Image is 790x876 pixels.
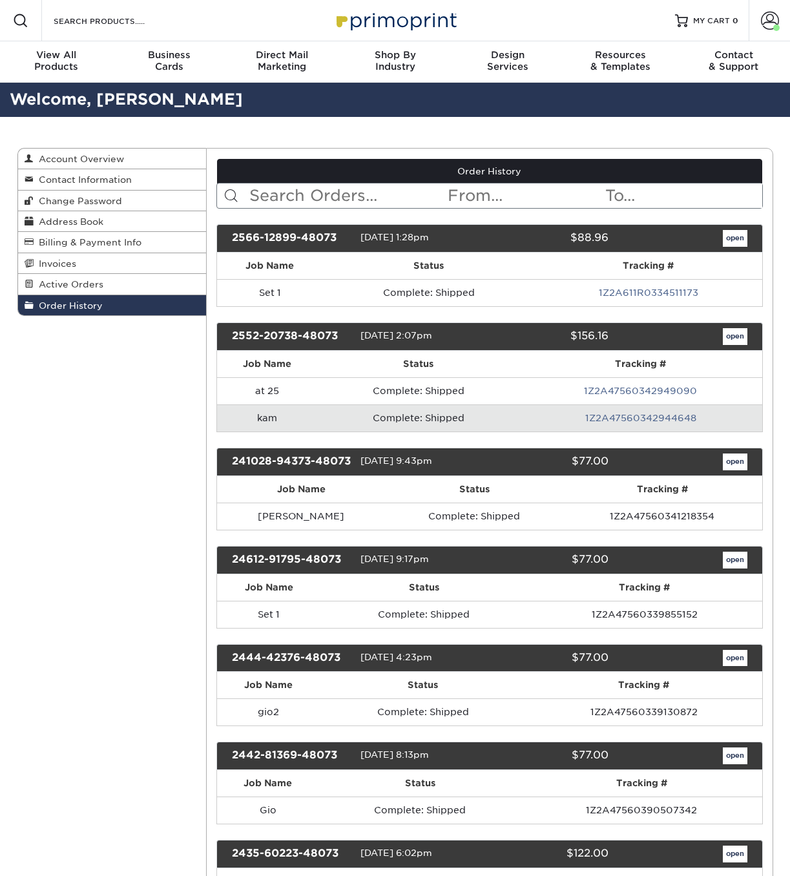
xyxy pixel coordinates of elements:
a: open [723,328,747,345]
div: $156.16 [480,328,618,345]
input: From... [446,183,604,208]
span: Direct Mail [225,49,338,61]
a: open [723,747,747,764]
span: [DATE] 6:02pm [360,848,432,858]
th: Status [318,351,519,377]
span: [DATE] 9:17pm [360,554,429,564]
span: MY CART [693,16,730,26]
span: Contact Information [34,174,132,185]
input: SEARCH PRODUCTS..... [52,13,178,28]
a: Billing & Payment Info [18,232,207,253]
a: 1Z2A47560342944648 [585,413,696,423]
a: open [723,454,747,470]
span: [DATE] 4:23pm [360,652,432,662]
span: [DATE] 8:13pm [360,750,429,760]
span: Address Book [34,216,103,227]
span: [DATE] 9:43pm [360,455,432,466]
div: $77.00 [480,552,618,568]
span: Business [113,49,226,61]
div: $88.96 [480,230,618,247]
td: Complete: Shipped [318,404,519,432]
th: Job Name [217,476,386,503]
th: Status [320,672,526,698]
span: Order History [34,300,103,311]
td: [PERSON_NAME] [217,503,386,530]
th: Tracking # [519,351,762,377]
div: $77.00 [480,454,618,470]
div: Industry [338,49,452,72]
div: Cards [113,49,226,72]
th: Job Name [217,351,318,377]
a: open [723,846,747,862]
span: Active Orders [34,279,103,289]
span: Change Password [34,196,122,206]
td: Set 1 [217,601,320,628]
th: Status [320,574,527,601]
th: Status [318,770,521,797]
td: 1Z2A47560390507342 [521,797,762,824]
a: DesignServices [452,41,565,83]
td: 1Z2A47560339130872 [526,698,762,725]
a: Change Password [18,191,207,211]
td: Complete: Shipped [320,601,527,628]
td: gio2 [217,698,320,725]
span: Contact [677,49,790,61]
a: BusinessCards [113,41,226,83]
div: 2566-12899-48073 [222,230,360,247]
a: Contact& Support [677,41,790,83]
th: Tracking # [521,770,762,797]
span: [DATE] 2:07pm [360,330,432,340]
td: 1Z2A47560339855152 [527,601,762,628]
th: Job Name [217,253,323,279]
span: Invoices [34,258,76,269]
th: Status [323,253,535,279]
input: Search Orders... [248,183,446,208]
img: Primoprint [331,6,460,34]
a: open [723,552,747,568]
th: Tracking # [535,253,762,279]
td: Complete: Shipped [318,797,521,824]
a: Order History [18,295,207,315]
div: 241028-94373-48073 [222,454,360,470]
div: 2444-42376-48073 [222,650,360,667]
span: Billing & Payment Info [34,237,141,247]
div: Marketing [225,49,338,72]
span: 0 [733,16,738,25]
span: [DATE] 1:28pm [360,232,429,242]
div: 2435-60223-48073 [222,846,360,862]
div: 2442-81369-48073 [222,747,360,764]
div: $77.00 [480,747,618,764]
td: kam [217,404,318,432]
a: Shop ByIndustry [338,41,452,83]
a: open [723,650,747,667]
span: Account Overview [34,154,124,164]
td: Complete: Shipped [318,377,519,404]
td: Set 1 [217,279,323,306]
div: 2552-20738-48073 [222,328,360,345]
a: Invoices [18,253,207,274]
div: & Templates [565,49,678,72]
div: 24612-91795-48073 [222,552,360,568]
div: $122.00 [480,846,618,862]
a: open [723,230,747,247]
a: Account Overview [18,149,207,169]
a: 1Z2A47560342949090 [584,386,697,396]
td: Complete: Shipped [323,279,535,306]
div: Services [452,49,565,72]
th: Job Name [217,574,320,601]
td: Complete: Shipped [320,698,526,725]
div: & Support [677,49,790,72]
span: Shop By [338,49,452,61]
th: Status [386,476,563,503]
a: Contact Information [18,169,207,190]
td: 1Z2A47560341218354 [563,503,762,530]
span: Design [452,49,565,61]
th: Tracking # [527,574,762,601]
input: To... [604,183,762,208]
th: Tracking # [563,476,762,503]
td: Gio [217,797,318,824]
a: Direct MailMarketing [225,41,338,83]
td: Complete: Shipped [386,503,563,530]
a: Active Orders [18,274,207,295]
th: Tracking # [526,672,762,698]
